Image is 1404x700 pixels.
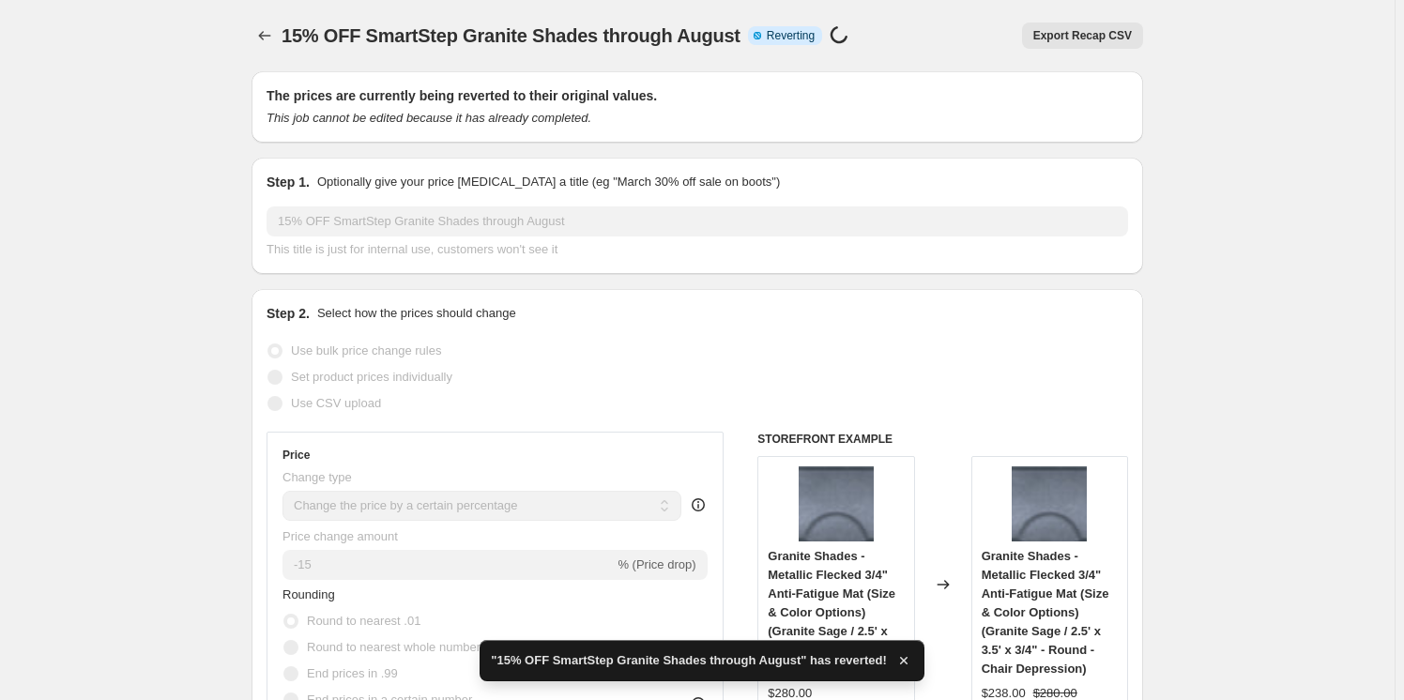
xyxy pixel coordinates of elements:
[768,549,895,676] span: Granite Shades - Metallic Flecked 3/4" Anti-Fatigue Mat (Size & Color Options) (Granite Sage / 2....
[757,432,1128,447] h6: STOREFRONT EXAMPLE
[282,587,335,601] span: Rounding
[317,304,516,323] p: Select how the prices should change
[267,111,591,125] i: This job cannot be edited because it has already completed.
[307,640,481,654] span: Round to nearest whole number
[491,651,886,670] span: "15% OFF SmartStep Granite Shades through August" has reverted!
[1033,28,1132,43] span: Export Recap CSV
[767,28,815,43] span: Reverting
[267,86,1128,105] h2: The prices are currently being reverted to their original values.
[282,550,614,580] input: -15
[267,304,310,323] h2: Step 2.
[282,448,310,463] h3: Price
[267,242,557,256] span: This title is just for internal use, customers won't see it
[252,23,278,49] button: Price change jobs
[282,470,352,484] span: Change type
[307,666,398,680] span: End prices in .99
[1022,23,1143,49] button: Export Recap CSV
[799,466,874,541] img: SS3050RSAPPHIRE_1800x1800_1eb040b0-e0b0-4373-bbc1-398a622cca62_80x.jpg
[291,396,381,410] span: Use CSV upload
[317,173,780,191] p: Optionally give your price [MEDICAL_DATA] a title (eg "March 30% off sale on boots")
[291,343,441,358] span: Use bulk price change rules
[618,557,695,571] span: % (Price drop)
[282,25,740,46] span: 15% OFF SmartStep Granite Shades through August
[982,549,1109,676] span: Granite Shades - Metallic Flecked 3/4" Anti-Fatigue Mat (Size & Color Options) (Granite Sage / 2....
[307,614,420,628] span: Round to nearest .01
[282,529,398,543] span: Price change amount
[689,495,708,514] div: help
[1012,466,1087,541] img: SS3050RSAPPHIRE_1800x1800_1eb040b0-e0b0-4373-bbc1-398a622cca62_80x.jpg
[267,206,1128,236] input: 30% off holiday sale
[267,173,310,191] h2: Step 1.
[291,370,452,384] span: Set product prices individually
